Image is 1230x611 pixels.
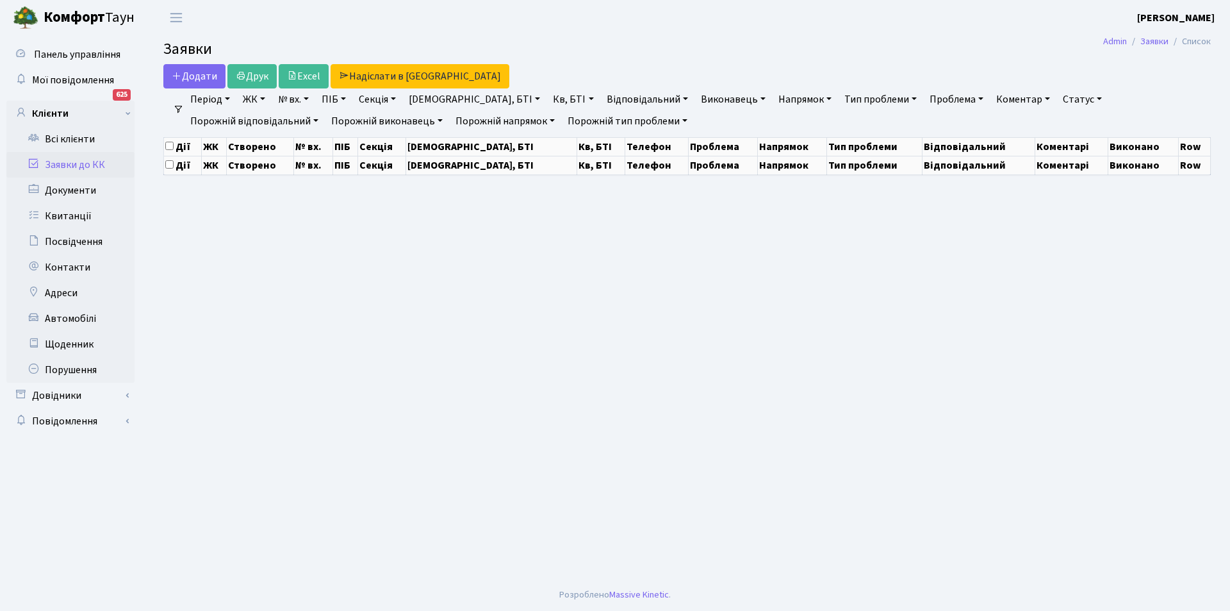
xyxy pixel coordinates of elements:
[279,64,329,88] a: Excel
[839,88,922,110] a: Тип проблеми
[827,137,922,156] th: Тип проблеми
[773,88,837,110] a: Напрямок
[924,88,988,110] a: Проблема
[172,69,217,83] span: Додати
[827,156,922,174] th: Тип проблеми
[226,137,294,156] th: Створено
[1058,88,1107,110] a: Статус
[202,156,226,174] th: ЖК
[548,88,598,110] a: Кв, БТІ
[577,156,625,174] th: Кв, БТІ
[113,89,131,101] div: 625
[34,47,120,62] span: Панель управління
[991,88,1055,110] a: Коментар
[32,73,114,87] span: Мої повідомлення
[238,88,270,110] a: ЖК
[1084,28,1230,55] nav: breadcrumb
[758,137,827,156] th: Напрямок
[609,588,669,601] a: Massive Kinetic
[406,137,577,156] th: [DEMOGRAPHIC_DATA], БТІ
[6,42,135,67] a: Панель управління
[696,88,771,110] a: Виконавець
[1035,137,1108,156] th: Коментарі
[185,88,235,110] a: Період
[6,229,135,255] a: Посвідчення
[6,152,135,178] a: Заявки до КК
[1108,137,1178,156] th: Виконано
[625,137,689,156] th: Телефон
[331,64,509,88] a: Надіслати в [GEOGRAPHIC_DATA]
[559,588,671,602] div: Розроблено .
[358,137,406,156] th: Секція
[6,331,135,357] a: Щоденник
[1103,35,1127,48] a: Admin
[404,88,545,110] a: [DEMOGRAPHIC_DATA], БТІ
[185,110,324,132] a: Порожній відповідальний
[6,126,135,152] a: Всі клієнти
[6,203,135,229] a: Квитанції
[332,137,358,156] th: ПІБ
[316,88,351,110] a: ПІБ
[1137,10,1215,26] a: [PERSON_NAME]
[44,7,135,29] span: Таун
[450,110,560,132] a: Порожній напрямок
[758,156,827,174] th: Напрямок
[226,156,294,174] th: Створено
[688,156,757,174] th: Проблема
[406,156,577,174] th: [DEMOGRAPHIC_DATA], БТІ
[6,383,135,408] a: Довідники
[164,156,202,174] th: Дії
[273,88,314,110] a: № вх.
[163,38,212,60] span: Заявки
[6,101,135,126] a: Клієнти
[1168,35,1211,49] li: Список
[6,67,135,93] a: Мої повідомлення625
[6,255,135,280] a: Контакти
[6,408,135,434] a: Повідомлення
[1178,156,1210,174] th: Row
[163,64,225,88] a: Додати
[6,178,135,203] a: Документи
[354,88,401,110] a: Секція
[1137,11,1215,25] b: [PERSON_NAME]
[332,156,358,174] th: ПІБ
[1108,156,1178,174] th: Виконано
[358,156,406,174] th: Секція
[44,7,105,28] b: Комфорт
[6,357,135,383] a: Порушення
[202,137,226,156] th: ЖК
[577,137,625,156] th: Кв, БТІ
[326,110,448,132] a: Порожній виконавець
[602,88,693,110] a: Відповідальний
[227,64,277,88] a: Друк
[160,7,192,28] button: Переключити навігацію
[294,137,333,156] th: № вх.
[13,5,38,31] img: logo.png
[922,156,1035,174] th: Відповідальний
[922,137,1035,156] th: Відповідальний
[1035,156,1108,174] th: Коментарі
[688,137,757,156] th: Проблема
[6,280,135,306] a: Адреси
[625,156,689,174] th: Телефон
[562,110,693,132] a: Порожній тип проблеми
[164,137,202,156] th: Дії
[6,306,135,331] a: Автомобілі
[1178,137,1210,156] th: Row
[294,156,333,174] th: № вх.
[1140,35,1168,48] a: Заявки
